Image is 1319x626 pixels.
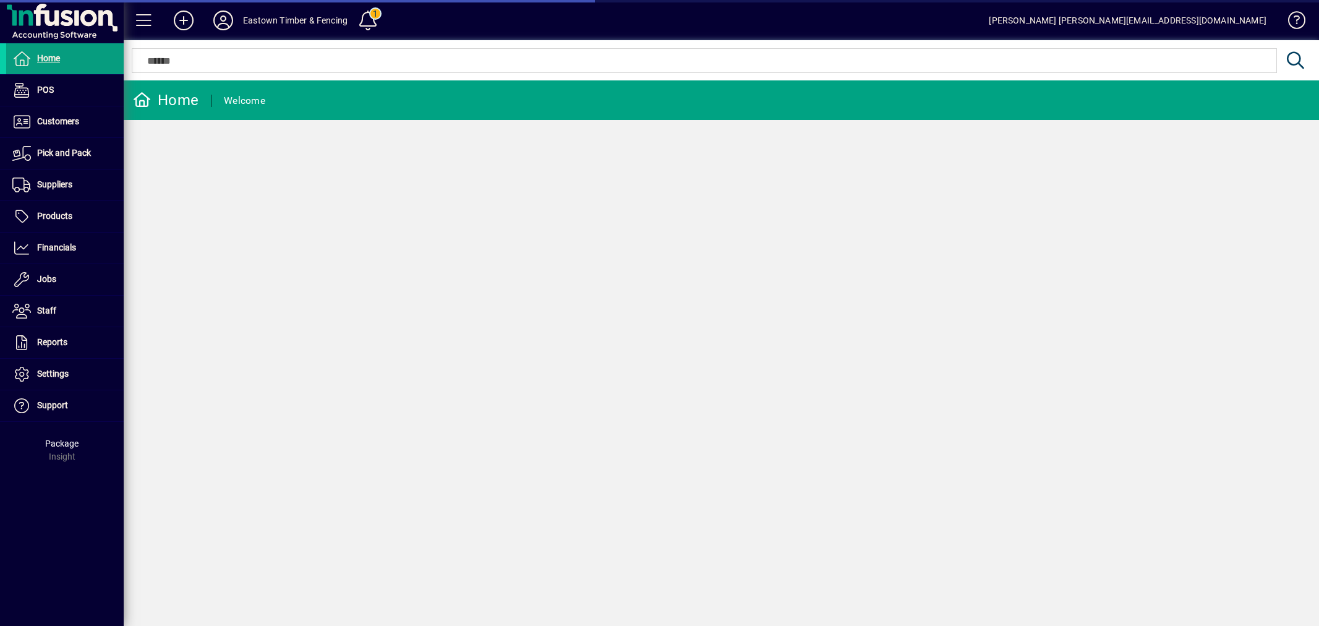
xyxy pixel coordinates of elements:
span: Customers [37,116,79,126]
button: Add [164,9,203,32]
a: Settings [6,359,124,390]
a: Suppliers [6,169,124,200]
a: Customers [6,106,124,137]
span: Products [37,211,72,221]
span: Reports [37,337,67,347]
span: Home [37,53,60,63]
a: Staff [6,296,124,327]
span: Support [37,400,68,410]
a: Support [6,390,124,421]
div: Welcome [224,91,265,111]
span: Settings [37,369,69,379]
button: Profile [203,9,243,32]
span: Package [45,439,79,448]
span: Staff [37,306,56,315]
a: Pick and Pack [6,138,124,169]
a: Products [6,201,124,232]
div: Eastown Timber & Fencing [243,11,348,30]
a: Jobs [6,264,124,295]
a: Financials [6,233,124,264]
a: POS [6,75,124,106]
div: Home [133,90,198,110]
span: POS [37,85,54,95]
span: Suppliers [37,179,72,189]
div: [PERSON_NAME] [PERSON_NAME][EMAIL_ADDRESS][DOMAIN_NAME] [989,11,1266,30]
a: Knowledge Base [1279,2,1304,43]
span: Pick and Pack [37,148,91,158]
span: Jobs [37,274,56,284]
span: Financials [37,242,76,252]
a: Reports [6,327,124,358]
